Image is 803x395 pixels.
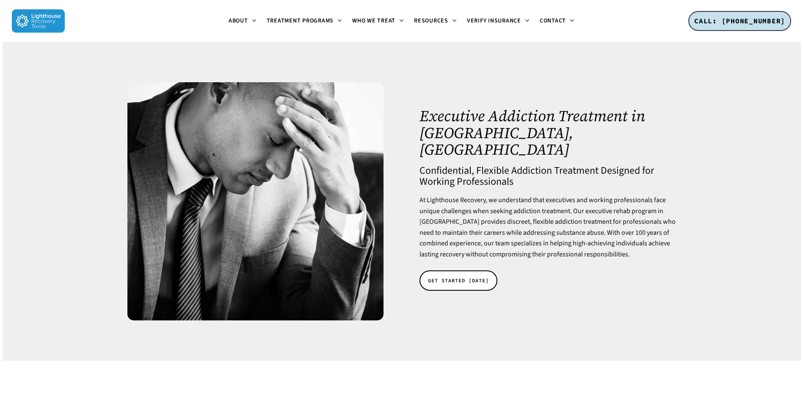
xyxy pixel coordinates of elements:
span: GET STARTED [DATE] [428,276,489,285]
a: Verify Insurance [462,18,535,25]
span: Contact [540,17,566,25]
h1: Executive Addiction Treatment in [GEOGRAPHIC_DATA], [GEOGRAPHIC_DATA] [419,108,676,158]
img: Lighthouse Recovery Texas [12,9,65,33]
span: CALL: [PHONE_NUMBER] [694,17,785,25]
a: Who We Treat [347,18,409,25]
img: A businessman suffering from fatigue and substance use [127,82,384,320]
span: Verify Insurance [467,17,521,25]
span: At Lighthouse Recovery, we understand that executives and working professionals face unique chall... [419,195,676,259]
h4: Confidential, Flexible Addiction Treatment Designed for Working Professionals [419,165,676,187]
a: Treatment Programs [262,18,348,25]
span: About [229,17,248,25]
span: Resources [414,17,448,25]
a: GET STARTED [DATE] [419,270,497,291]
span: Treatment Programs [267,17,334,25]
a: CALL: [PHONE_NUMBER] [688,11,791,31]
span: Who We Treat [352,17,395,25]
a: Contact [535,18,579,25]
a: About [224,18,262,25]
a: Resources [409,18,462,25]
